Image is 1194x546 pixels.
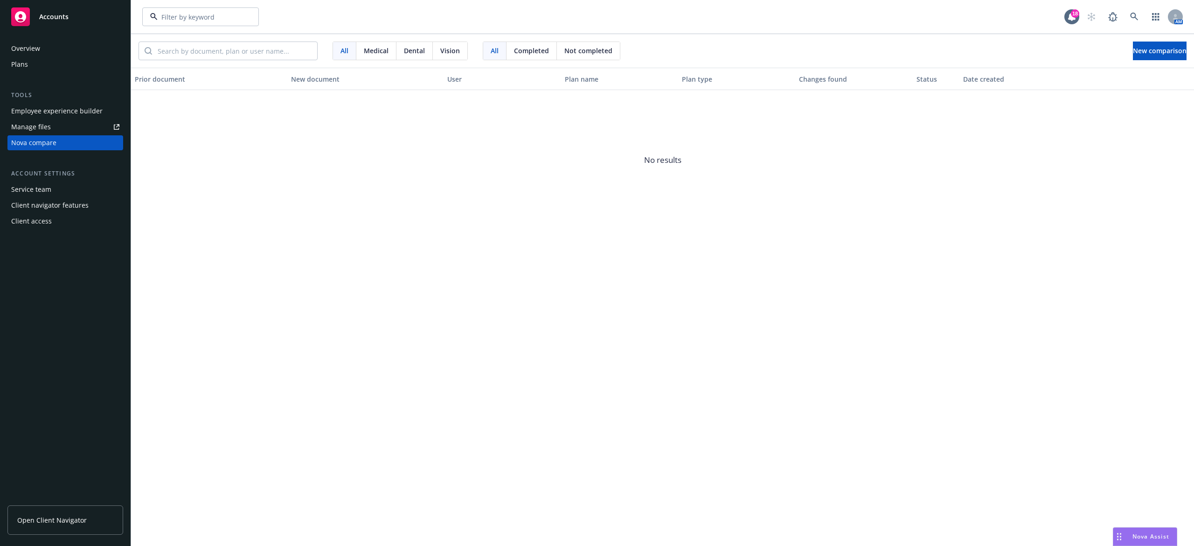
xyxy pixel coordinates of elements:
a: Accounts [7,4,123,30]
span: Nova Assist [1132,532,1169,540]
div: New document [291,74,440,84]
a: Manage files [7,119,123,134]
div: Plans [11,57,28,72]
button: Date created [959,68,1076,90]
div: Prior document [135,74,284,84]
div: Employee experience builder [11,104,103,119]
button: Prior document [131,68,287,90]
button: Nova Assist [1113,527,1177,546]
a: Switch app [1146,7,1165,26]
div: Service team [11,182,51,197]
span: All [491,46,499,56]
div: Drag to move [1113,528,1125,546]
a: Report a Bug [1104,7,1122,26]
span: New comparison [1133,46,1187,55]
a: Employee experience builder [7,104,123,119]
span: Open Client Navigator [17,515,87,525]
div: Account settings [7,169,123,178]
span: Not completed [564,46,612,56]
div: Plan type [682,74,791,84]
a: Overview [7,41,123,56]
button: Plan name [561,68,678,90]
div: Overview [11,41,40,56]
a: Client access [7,214,123,229]
a: Start snowing [1082,7,1101,26]
input: Filter by keyword [158,12,240,22]
button: New document [287,68,444,90]
a: Search [1125,7,1144,26]
div: Date created [963,74,1073,84]
div: Status [916,74,956,84]
button: Plan type [678,68,795,90]
div: User [447,74,557,84]
button: New comparison [1133,42,1187,60]
div: Client access [11,214,52,229]
div: Client navigator features [11,198,89,213]
span: Accounts [39,13,69,21]
div: Manage files [11,119,51,134]
div: 18 [1071,9,1079,18]
a: Plans [7,57,123,72]
div: Tools [7,91,123,100]
div: Nova compare [11,135,56,150]
span: Completed [514,46,549,56]
div: Changes found [799,74,909,84]
a: Client navigator features [7,198,123,213]
a: Nova compare [7,135,123,150]
div: Plan name [565,74,674,84]
button: Status [913,68,960,90]
button: Changes found [795,68,912,90]
a: Service team [7,182,123,197]
button: User [444,68,561,90]
span: No results [131,90,1194,230]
